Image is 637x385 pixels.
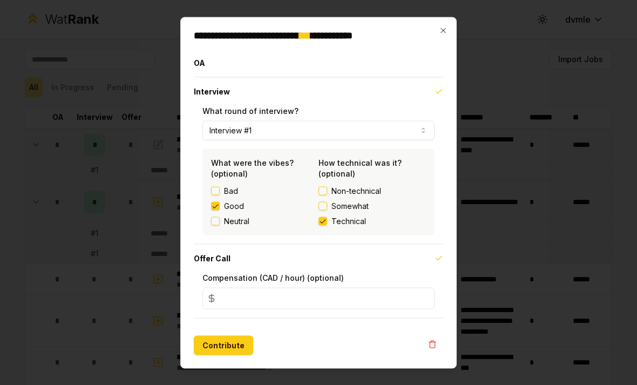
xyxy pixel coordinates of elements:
button: OA [194,49,443,77]
button: Contribute [194,335,253,355]
button: Somewhat [318,201,327,210]
div: Interview [194,105,443,244]
label: Compensation (CAD / hour) (optional) [202,273,344,282]
label: Good [224,200,244,211]
div: Offer Call [194,272,443,318]
span: Non-technical [331,185,381,196]
button: Interview [194,77,443,105]
button: Technical [318,217,327,225]
label: Bad [224,185,238,196]
label: How technical was it? (optional) [318,158,402,178]
button: Non-technical [318,186,327,195]
button: Offer Call [194,244,443,272]
span: Technical [331,215,366,226]
span: Somewhat [331,200,369,211]
label: What round of interview? [202,106,299,115]
label: Neutral [224,215,249,226]
label: What were the vibes? (optional) [211,158,294,178]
